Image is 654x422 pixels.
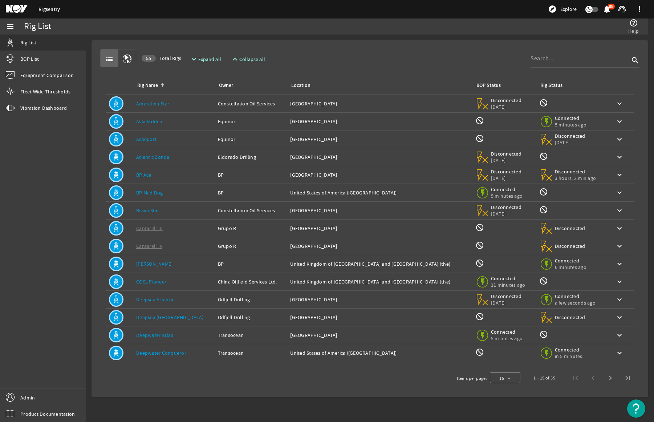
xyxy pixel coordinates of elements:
[218,136,285,143] div: Equinor
[615,277,624,286] mat-icon: keyboard_arrow_down
[136,350,186,356] a: Deepwater Conqueror
[555,353,586,359] span: in 5 minutes
[491,193,523,199] span: 5 minutes ago
[190,55,195,64] mat-icon: expand_more
[290,314,470,321] div: [GEOGRAPHIC_DATA]
[615,188,624,197] mat-icon: keyboard_arrow_down
[491,175,522,181] span: [DATE]
[20,72,74,79] span: Equipment Comparison
[533,374,555,382] div: 1 – 15 of 55
[631,56,639,65] i: search
[457,375,487,382] div: Items per page:
[239,56,265,63] span: Collapse All
[136,296,174,303] a: Deepsea Atlantic
[555,121,586,128] span: 5 minutes ago
[142,55,181,62] span: Total Rigs
[136,136,157,142] a: Askepott
[555,225,586,232] span: Disconnected
[228,53,268,66] button: Collapse All
[615,260,624,268] mat-icon: keyboard_arrow_down
[539,99,548,107] mat-icon: Rig Monitoring not available for this rig
[218,349,285,357] div: Transocean
[539,205,548,214] mat-icon: Rig Monitoring not available for this rig
[615,295,624,304] mat-icon: keyboard_arrow_down
[555,175,596,181] span: 3 hours, 2 min ago
[290,136,470,143] div: [GEOGRAPHIC_DATA]
[136,225,163,232] a: Cantarell III
[218,81,282,89] div: Owner
[198,56,221,63] span: Expand All
[291,81,310,89] div: Location
[290,171,470,178] div: [GEOGRAPHIC_DATA]
[137,81,158,89] div: Rig Name
[218,100,285,107] div: Constellation Oil Services
[290,100,470,107] div: [GEOGRAPHIC_DATA]
[136,243,162,249] a: Cantarell IV
[615,99,624,108] mat-icon: keyboard_arrow_down
[290,260,470,268] div: United Kingdom of [GEOGRAPHIC_DATA] and [GEOGRAPHIC_DATA] (the)
[491,293,522,300] span: Disconnected
[136,81,209,89] div: Rig Name
[218,189,285,196] div: BP
[105,55,114,64] mat-icon: list
[218,225,285,232] div: Grupo R
[290,225,470,232] div: [GEOGRAPHIC_DATA]
[491,97,522,104] span: Disconnected
[615,117,624,126] mat-icon: keyboard_arrow_down
[615,135,624,144] mat-icon: keyboard_arrow_down
[20,394,35,401] span: Admin
[136,154,170,160] a: Atlantic Zonda
[491,275,525,282] span: Connected
[602,369,619,387] button: Next page
[491,329,523,335] span: Connected
[475,259,484,268] mat-icon: BOP Monitoring not available for this rig
[629,19,638,27] mat-icon: help_outline
[555,133,586,139] span: Disconnected
[631,0,648,18] button: more_vert
[290,189,470,196] div: United States of America ([GEOGRAPHIC_DATA])
[136,314,203,321] a: Deepsea [GEOGRAPHIC_DATA]
[136,118,163,125] a: Askeladden
[218,118,285,125] div: Equinor
[491,186,523,193] span: Connected
[24,23,51,30] div: Rig List
[491,282,525,288] span: 11 minutes ago
[491,157,522,164] span: [DATE]
[548,5,557,13] mat-icon: explore
[555,168,596,175] span: Disconnected
[136,278,166,285] a: COSL Pioneer
[6,104,15,112] mat-icon: vibration
[218,296,285,303] div: Odfjell Drilling
[555,314,586,321] span: Disconnected
[491,104,522,110] span: [DATE]
[615,242,624,250] mat-icon: keyboard_arrow_down
[20,55,39,63] span: BOP List
[555,346,586,353] span: Connected
[491,300,522,306] span: [DATE]
[545,3,580,15] button: Explore
[618,5,626,13] mat-icon: support_agent
[475,241,484,250] mat-icon: BOP Monitoring not available for this rig
[218,153,285,161] div: Eldorado Drilling
[218,242,285,250] div: Grupo R
[20,104,67,112] span: Vibration Dashboard
[290,296,470,303] div: [GEOGRAPHIC_DATA]
[539,188,548,196] mat-icon: Rig Monitoring not available for this rig
[6,22,15,31] mat-icon: menu
[627,399,645,418] button: Open Resource Center
[491,168,522,175] span: Disconnected
[603,5,610,13] button: 89
[602,5,611,13] mat-icon: notifications
[290,278,470,285] div: United Kingdom of [GEOGRAPHIC_DATA] and [GEOGRAPHIC_DATA] (the)
[491,150,522,157] span: Disconnected
[555,293,596,300] span: Connected
[290,153,470,161] div: [GEOGRAPHIC_DATA]
[20,39,36,46] span: Rig List
[136,172,151,178] a: BP Ace
[218,331,285,339] div: Transocean
[531,54,629,63] input: Search...
[555,139,586,146] span: [DATE]
[136,261,172,267] a: [PERSON_NAME]
[619,369,637,387] button: Last page
[475,348,484,357] mat-icon: BOP Monitoring not available for this rig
